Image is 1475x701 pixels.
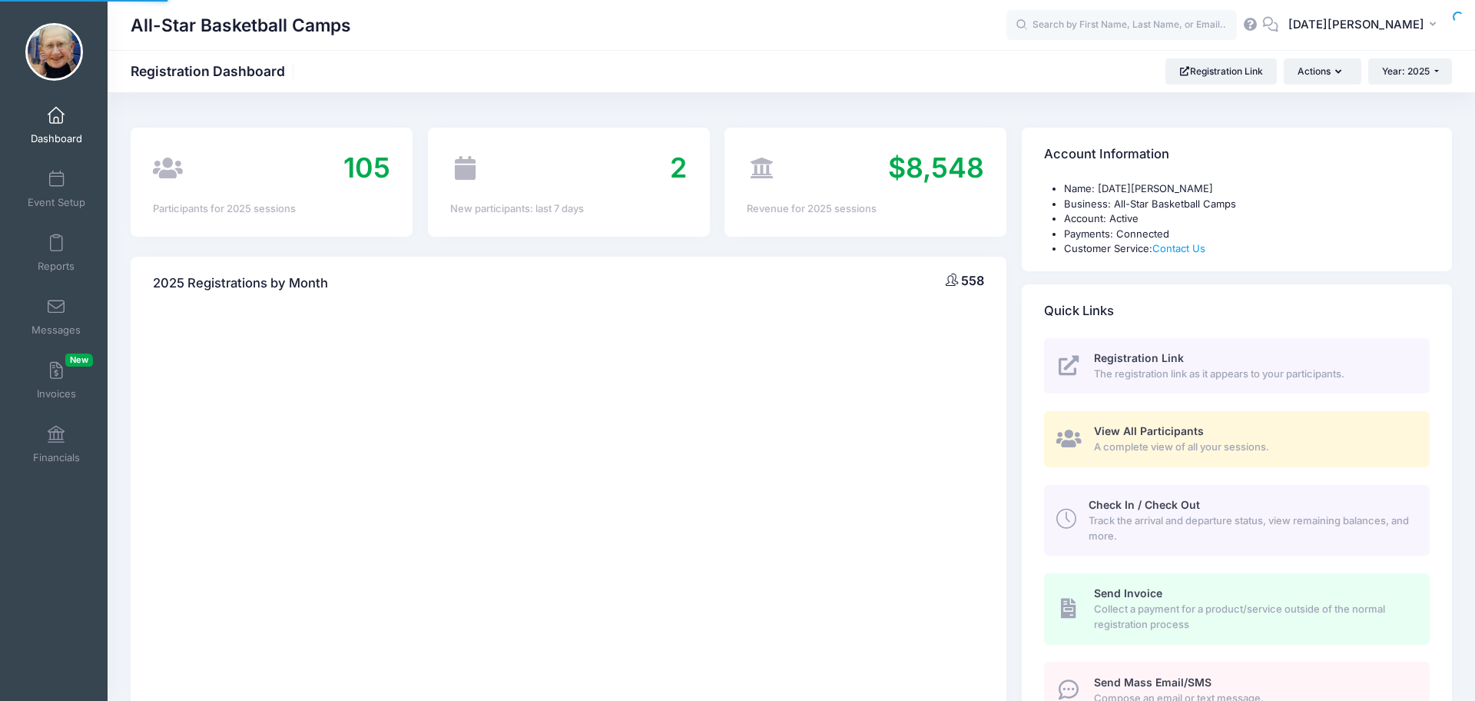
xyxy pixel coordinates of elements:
span: New [65,354,93,367]
span: Registration Link [1094,351,1184,364]
button: Actions [1284,58,1361,85]
h1: Registration Dashboard [131,63,298,79]
div: Revenue for 2025 sessions [747,201,984,217]
span: The registration link as it appears to your participants. [1094,367,1412,382]
a: Contact Us [1152,242,1205,254]
span: Send Mass Email/SMS [1094,676,1211,689]
span: $8,548 [888,151,984,184]
span: 105 [343,151,390,184]
span: View All Participants [1094,424,1204,437]
span: Event Setup [28,196,85,209]
span: Track the arrival and departure status, view remaining balances, and more. [1089,513,1412,543]
div: New participants: last 7 days [450,201,688,217]
span: Dashboard [31,132,82,145]
input: Search by First Name, Last Name, or Email... [1006,10,1237,41]
h4: Quick Links [1044,289,1114,333]
a: InvoicesNew [20,354,93,407]
span: Invoices [37,387,76,400]
a: Event Setup [20,162,93,216]
button: Year: 2025 [1368,58,1452,85]
span: Check In / Check Out [1089,498,1200,511]
a: Reports [20,226,93,280]
span: Send Invoice [1094,586,1162,600]
span: Financials [33,451,80,464]
a: Registration Link The registration link as it appears to your participants. [1044,338,1430,394]
span: Messages [31,324,81,337]
span: Reports [38,260,75,273]
span: Collect a payment for a product/service outside of the normal registration process [1094,602,1412,632]
a: Financials [20,417,93,471]
a: View All Participants A complete view of all your sessions. [1044,411,1430,467]
a: Registration Link [1165,58,1277,85]
span: [DATE][PERSON_NAME] [1288,16,1424,33]
div: Participants for 2025 sessions [153,201,390,217]
li: Business: All-Star Basketball Camps [1064,197,1430,212]
span: A complete view of all your sessions. [1094,440,1412,455]
li: Account: Active [1064,211,1430,227]
a: Messages [20,290,93,344]
span: 2 [670,151,687,184]
li: Customer Service: [1064,241,1430,257]
a: Check In / Check Out Track the arrival and departure status, view remaining balances, and more. [1044,485,1430,556]
h4: 2025 Registrations by Month [153,261,328,305]
button: [DATE][PERSON_NAME] [1278,8,1452,43]
span: 558 [961,273,984,288]
h1: All-Star Basketball Camps [131,8,351,43]
a: Dashboard [20,98,93,152]
img: All-Star Basketball Camps [25,23,83,81]
a: Send Invoice Collect a payment for a product/service outside of the normal registration process [1044,573,1430,644]
li: Payments: Connected [1064,227,1430,242]
li: Name: [DATE][PERSON_NAME] [1064,181,1430,197]
h4: Account Information [1044,133,1169,177]
span: Year: 2025 [1382,65,1430,77]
